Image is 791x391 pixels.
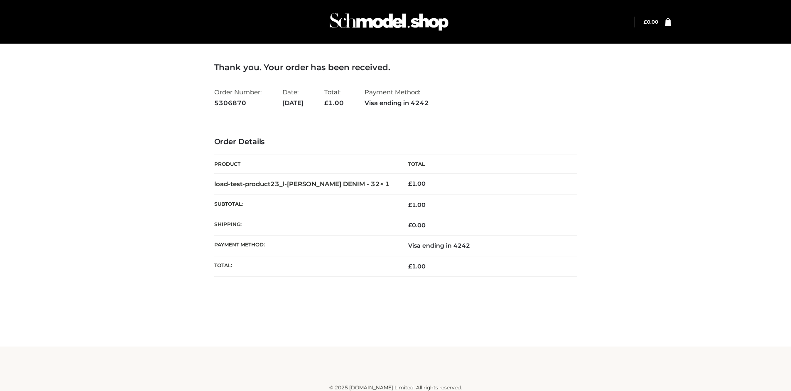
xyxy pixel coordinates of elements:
[408,180,412,187] span: £
[214,194,396,215] th: Subtotal:
[214,155,396,174] th: Product
[408,201,412,209] span: £
[214,215,396,236] th: Shipping:
[644,19,658,25] bdi: 0.00
[214,236,396,256] th: Payment method:
[408,180,426,187] bdi: 1.00
[408,263,412,270] span: £
[365,98,429,108] strong: Visa ending in 4242
[324,99,344,107] span: 1.00
[214,98,262,108] strong: 5306870
[214,256,396,276] th: Total:
[644,19,647,25] span: £
[365,85,429,110] li: Payment Method:
[327,5,451,38] img: Schmodel Admin 964
[282,98,304,108] strong: [DATE]
[396,236,577,256] td: Visa ending in 4242
[214,85,262,110] li: Order Number:
[396,155,577,174] th: Total
[408,221,426,229] bdi: 0.00
[214,62,577,72] h3: Thank you. Your order has been received.
[324,99,328,107] span: £
[324,85,344,110] li: Total:
[214,138,577,147] h3: Order Details
[408,201,426,209] span: 1.00
[380,180,390,188] strong: × 1
[282,85,304,110] li: Date:
[214,180,390,188] strong: load-test-product23_l-[PERSON_NAME] DENIM - 32
[408,221,412,229] span: £
[644,19,658,25] a: £0.00
[408,263,426,270] span: 1.00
